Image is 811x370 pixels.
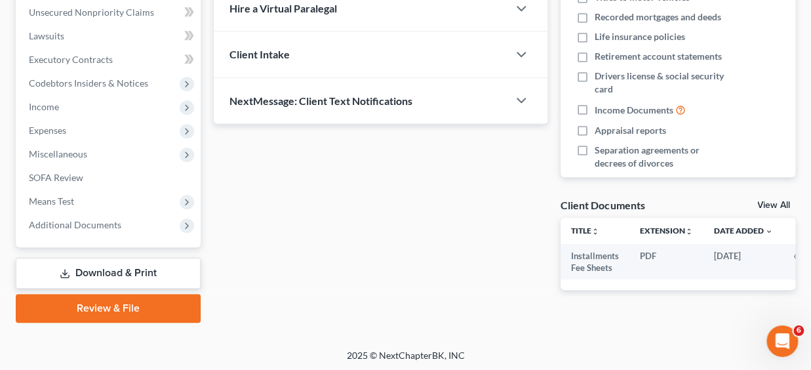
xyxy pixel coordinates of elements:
span: NextMessage: Client Text Notifications [229,94,412,107]
i: unfold_more [591,228,599,236]
a: Download & Print [16,258,201,289]
a: Date Added expand_more [714,226,773,236]
span: Hire a Virtual Paralegal [229,2,337,14]
span: Unsecured Nonpriority Claims [29,7,154,18]
div: Client Documents [561,198,644,212]
a: SOFA Review [18,166,201,190]
td: Installments Fee Sheets [561,244,629,280]
a: Unsecured Nonpriority Claims [18,1,201,24]
i: expand_more [765,228,773,236]
span: 6 [793,325,804,336]
span: Lawsuits [29,30,64,41]
a: View All [757,201,790,210]
span: SOFA Review [29,172,83,183]
span: Income [29,101,59,112]
td: [DATE] [703,244,783,280]
span: Expenses [29,125,66,136]
span: Separation agreements or decrees of divorces [595,144,725,170]
span: Client Intake [229,48,290,60]
span: Drivers license & social security card [595,70,725,96]
span: Retirement account statements [595,50,722,63]
span: Miscellaneous [29,148,87,159]
span: Recorded mortgages and deeds [595,10,721,24]
a: Review & File [16,294,201,323]
span: Means Test [29,195,74,207]
span: Additional Documents [29,219,121,230]
span: Appraisal reports [595,124,666,137]
td: PDF [629,244,703,280]
iframe: Intercom live chat [766,325,798,357]
span: Income Documents [595,104,673,117]
span: Codebtors Insiders & Notices [29,77,148,89]
i: unfold_more [685,228,693,236]
a: Titleunfold_more [571,226,599,236]
a: Extensionunfold_more [640,226,693,236]
a: Executory Contracts [18,48,201,72]
a: Lawsuits [18,24,201,48]
span: Executory Contracts [29,54,113,65]
span: Life insurance policies [595,30,685,43]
